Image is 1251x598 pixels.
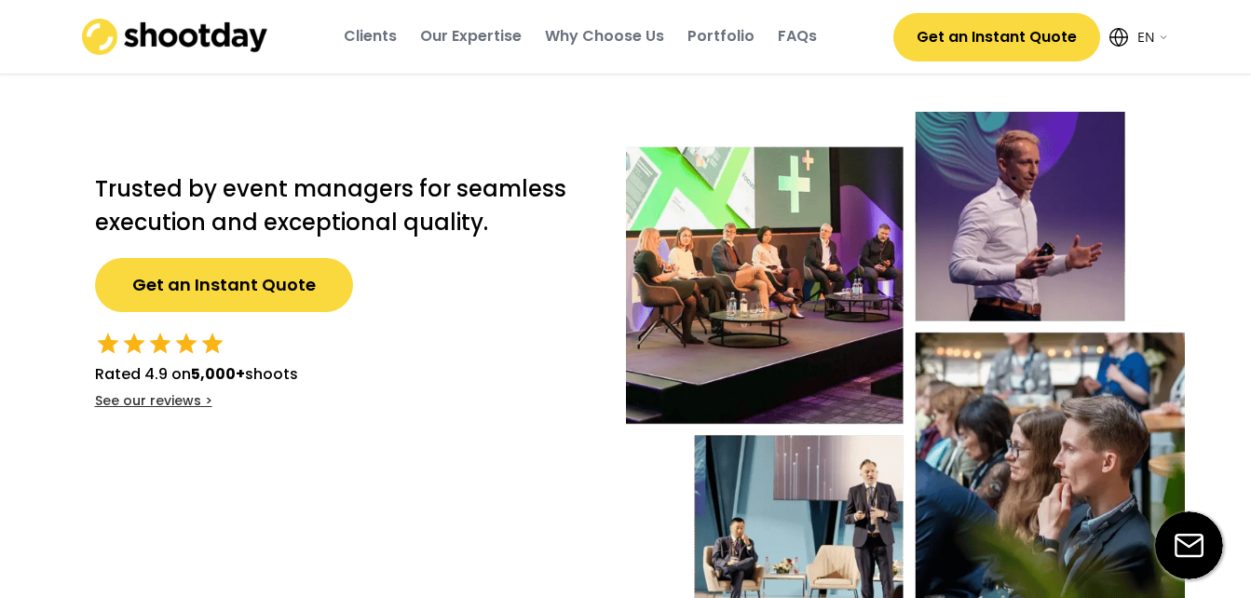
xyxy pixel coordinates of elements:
button: star [147,331,173,357]
img: Icon%20feather-globe%20%281%29.svg [1109,28,1128,47]
div: Our Expertise [420,26,522,47]
button: star [95,331,121,357]
div: Portfolio [687,26,755,47]
img: shootday_logo.png [82,19,268,55]
button: Get an Instant Quote [893,13,1100,61]
div: See our reviews > [95,392,212,411]
button: star [173,331,199,357]
button: star [199,331,225,357]
h2: Trusted by event managers for seamless execution and exceptional quality. [95,172,589,239]
button: Get an Instant Quote [95,258,353,312]
div: Clients [344,26,397,47]
div: Why Choose Us [545,26,664,47]
div: FAQs [778,26,817,47]
img: email-icon%20%281%29.svg [1155,511,1223,579]
button: star [121,331,147,357]
div: Rated 4.9 on shoots [95,363,298,386]
strong: 5,000+ [191,363,245,385]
